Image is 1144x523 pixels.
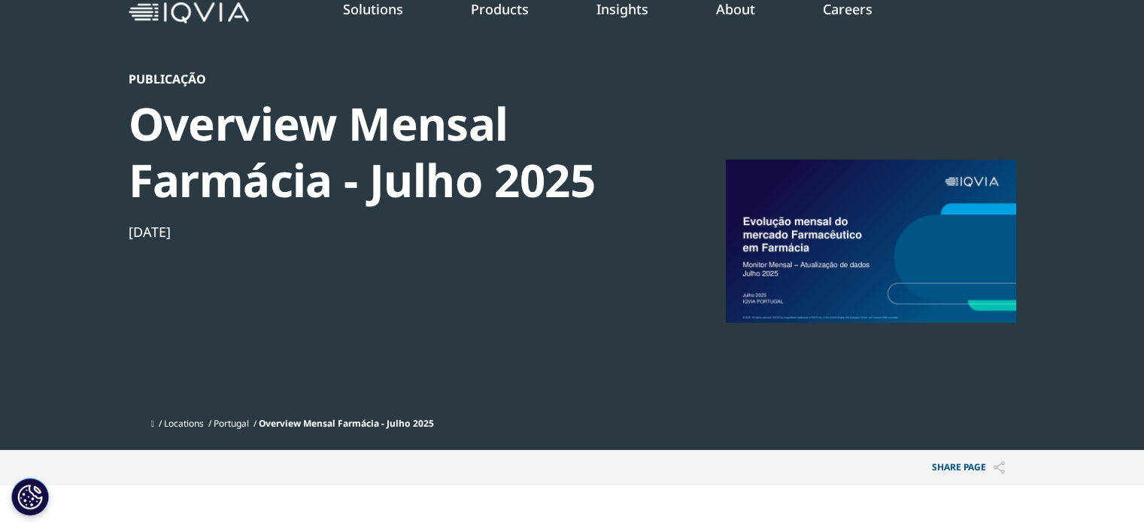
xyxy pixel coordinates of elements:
[994,461,1005,474] img: Share PAGE
[214,417,249,430] a: Portugal
[129,71,645,87] div: Publicação
[921,450,1016,485] p: Share PAGE
[11,478,49,515] button: Definições de cookies
[921,450,1016,485] button: Share PAGEShare PAGE
[129,96,645,208] div: Overview Mensal Farmácia - Julho 2025
[129,223,645,241] div: [DATE]
[164,417,204,430] a: Locations
[259,417,434,430] span: Overview Mensal Farmácia - Julho 2025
